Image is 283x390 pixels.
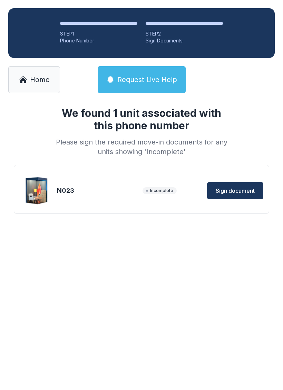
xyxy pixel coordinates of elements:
div: Sign Documents [146,37,223,44]
span: Request Live Help [117,75,177,84]
div: Phone Number [60,37,137,44]
div: Please sign the required move-in documents for any units showing 'Incomplete' [53,137,230,157]
span: Sign document [216,187,255,195]
div: N023 [57,186,140,196]
span: Incomplete [143,187,177,194]
div: STEP 2 [146,30,223,37]
h1: We found 1 unit associated with this phone number [53,107,230,132]
div: STEP 1 [60,30,137,37]
span: Home [30,75,50,84]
